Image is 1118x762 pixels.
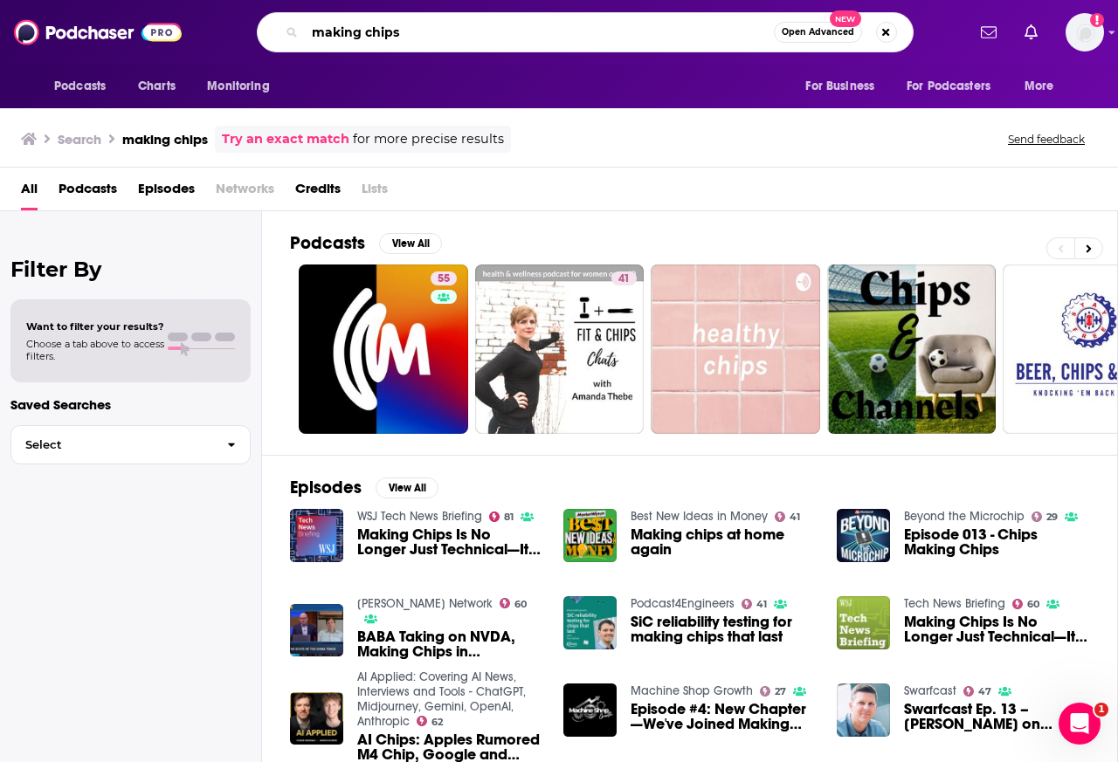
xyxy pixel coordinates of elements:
h3: Search [58,131,101,148]
span: Podcasts [54,74,106,99]
button: open menu [42,70,128,103]
span: 41 [756,601,767,608]
span: Monitoring [207,74,269,99]
a: Schwab Network [357,596,493,611]
p: Saved Searches [10,396,251,413]
a: 47 [963,686,992,697]
span: 29 [1046,513,1058,521]
a: Podcast4Engineers [631,596,735,611]
button: Show profile menu [1066,13,1104,51]
span: For Business [805,74,874,99]
a: Making chips at home again [631,527,816,557]
span: 41 [790,513,800,521]
span: for more precise results [353,129,504,149]
a: Try an exact match [222,129,349,149]
input: Search podcasts, credits, & more... [305,18,774,46]
span: More [1025,74,1054,99]
img: Making Chips Is No Longer Just Technical—It’s Political [290,509,343,562]
a: Making Chips Is No Longer Just Technical—It’s Political [904,614,1089,644]
a: 62 [417,716,444,726]
a: 81 [489,511,514,522]
span: 27 [775,688,786,696]
img: Episode #4: New Chapter—We've Joined Making Chips! [563,683,617,737]
a: Charts [127,70,186,103]
img: BABA Taking on NVDA, Making Chips in China [290,604,343,657]
span: 47 [978,688,991,696]
img: Podchaser - Follow, Share and Rate Podcasts [14,16,182,49]
svg: Add a profile image [1090,13,1104,27]
span: Charts [138,74,176,99]
img: User Profile [1066,13,1104,51]
span: Select [11,439,213,450]
h2: Podcasts [290,232,365,254]
a: Show notifications dropdown [1018,17,1045,47]
a: 55 [299,264,468,434]
a: PodcastsView All [290,232,442,254]
a: 27 [760,686,787,697]
a: Episodes [138,175,195,210]
h2: Filter By [10,257,251,282]
a: All [21,175,38,210]
a: WSJ Tech News Briefing [357,509,482,524]
span: Networks [216,175,274,210]
a: Episode 013 - Chips Making Chips [904,527,1089,557]
a: 60 [500,598,528,608]
img: AI Chips: Apples Rumored M4 Chip, Google and Meta Making Chips [290,692,343,745]
span: New [830,10,861,27]
a: AI Chips: Apples Rumored M4 Chip, Google and Meta Making Chips [357,732,542,762]
a: Swarfcast Ep. 13 – Jason Zenger on “Making Chips” and the Industrial Supplies Business [904,702,1089,731]
span: Swarfcast Ep. 13 – [PERSON_NAME] on “Making Chips” and the Industrial Supplies Business [904,702,1089,731]
span: BABA Taking on NVDA, Making Chips in [GEOGRAPHIC_DATA] [357,629,542,659]
a: Podcasts [59,175,117,210]
span: Open Advanced [782,28,854,37]
button: View All [379,233,442,254]
button: Send feedback [1003,132,1090,147]
a: 41 [742,599,768,609]
span: 60 [1027,601,1039,608]
button: open menu [793,70,896,103]
a: Episode #4: New Chapter—We've Joined Making Chips! [631,702,816,731]
span: For Podcasters [907,74,990,99]
button: open menu [195,70,292,103]
button: open menu [895,70,1016,103]
img: Swarfcast Ep. 13 – Jason Zenger on “Making Chips” and the Industrial Supplies Business [837,683,890,737]
a: SiC reliability testing for making chips that last [631,614,816,644]
a: BABA Taking on NVDA, Making Chips in China [357,629,542,659]
button: Select [10,425,251,464]
a: Making Chips Is No Longer Just Technical—It’s Political [357,527,542,557]
a: Tech News Briefing [904,596,1005,611]
span: Lists [362,175,388,210]
button: Open AdvancedNew [774,22,862,43]
span: Credits [295,175,341,210]
span: 55 [438,271,450,288]
span: 60 [514,601,527,608]
a: Best New Ideas in Money [631,509,768,524]
img: Episode 013 - Chips Making Chips [837,509,890,562]
a: Machine Shop Growth [631,683,753,698]
a: 60 [1012,599,1040,609]
span: 62 [431,718,443,726]
a: 29 [1032,511,1059,522]
img: Making Chips Is No Longer Just Technical—It’s Political [837,596,890,649]
span: Want to filter your results? [26,320,164,333]
a: 41 [475,264,645,434]
a: Making chips at home again [563,509,617,562]
a: Show notifications dropdown [974,17,1004,47]
h3: making chips [122,131,208,148]
div: Search podcasts, credits, & more... [257,12,914,52]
